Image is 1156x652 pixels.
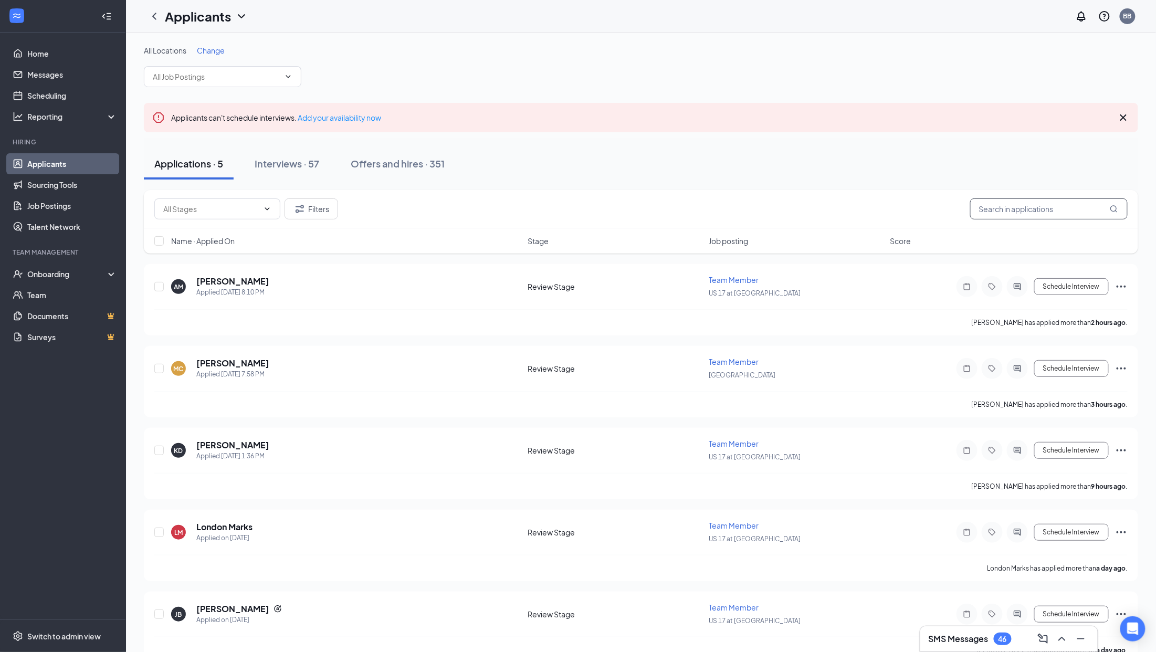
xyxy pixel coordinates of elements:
[961,610,973,618] svg: Note
[986,446,999,455] svg: Tag
[1037,633,1049,645] svg: ComposeMessage
[27,174,117,195] a: Sourcing Tools
[1115,362,1128,375] svg: Ellipses
[196,533,253,543] div: Applied on [DATE]
[528,236,549,246] span: Stage
[1011,528,1024,537] svg: ActiveChat
[1075,10,1088,23] svg: Notifications
[196,615,282,625] div: Applied on [DATE]
[1035,630,1052,647] button: ComposeMessage
[987,564,1128,573] p: London Marks has applied more than .
[528,281,703,292] div: Review Stage
[986,364,999,373] svg: Tag
[1011,610,1024,618] svg: ActiveChat
[1073,630,1089,647] button: Minimize
[152,111,165,124] svg: Error
[1011,282,1024,291] svg: ActiveChat
[709,439,759,448] span: Team Member
[274,605,282,613] svg: Reapply
[196,439,269,451] h5: [PERSON_NAME]
[101,11,112,22] svg: Collapse
[196,451,269,461] div: Applied [DATE] 1:36 PM
[709,371,776,379] span: [GEOGRAPHIC_DATA]
[709,603,759,612] span: Team Member
[171,236,235,246] span: Name · Applied On
[27,43,117,64] a: Home
[970,198,1128,219] input: Search in applications
[163,203,259,215] input: All Stages
[13,248,115,257] div: Team Management
[1110,205,1118,213] svg: MagnifyingGlass
[709,289,801,297] span: US 17 at [GEOGRAPHIC_DATA]
[174,528,183,537] div: LM
[13,269,23,279] svg: UserCheck
[196,276,269,287] h5: [PERSON_NAME]
[263,205,271,213] svg: ChevronDown
[961,364,973,373] svg: Note
[1117,111,1130,124] svg: Cross
[1115,608,1128,621] svg: Ellipses
[153,71,280,82] input: All Job Postings
[1091,319,1126,327] b: 2 hours ago
[709,275,759,285] span: Team Member
[13,631,23,642] svg: Settings
[709,357,759,366] span: Team Member
[528,363,703,374] div: Review Stage
[175,610,182,619] div: JB
[148,10,161,23] svg: ChevronLeft
[709,453,801,461] span: US 17 at [GEOGRAPHIC_DATA]
[1034,278,1109,295] button: Schedule Interview
[197,46,225,55] span: Change
[709,535,801,543] span: US 17 at [GEOGRAPHIC_DATA]
[196,369,269,380] div: Applied [DATE] 7:58 PM
[285,198,338,219] button: Filter Filters
[284,72,292,81] svg: ChevronDown
[986,610,999,618] svg: Tag
[1056,633,1068,645] svg: ChevronUp
[27,269,108,279] div: Onboarding
[196,603,269,615] h5: [PERSON_NAME]
[1011,364,1024,373] svg: ActiveChat
[1034,360,1109,377] button: Schedule Interview
[27,285,117,306] a: Team
[255,157,319,170] div: Interviews · 57
[1075,633,1087,645] svg: Minimize
[1034,442,1109,459] button: Schedule Interview
[174,446,183,455] div: KD
[27,195,117,216] a: Job Postings
[27,64,117,85] a: Messages
[999,635,1007,644] div: 46
[972,318,1128,327] p: [PERSON_NAME] has applied more than .
[1091,401,1126,408] b: 3 hours ago
[1115,444,1128,457] svg: Ellipses
[972,400,1128,409] p: [PERSON_NAME] has applied more than .
[1097,564,1126,572] b: a day ago
[27,153,117,174] a: Applicants
[986,528,999,537] svg: Tag
[13,111,23,122] svg: Analysis
[528,527,703,538] div: Review Stage
[27,631,101,642] div: Switch to admin view
[890,236,911,246] span: Score
[1034,606,1109,623] button: Schedule Interview
[196,287,269,298] div: Applied [DATE] 8:10 PM
[961,446,973,455] svg: Note
[528,609,703,619] div: Review Stage
[972,482,1128,491] p: [PERSON_NAME] has applied more than .
[351,157,445,170] div: Offers and hires · 351
[27,327,117,348] a: SurveysCrown
[1011,446,1024,455] svg: ActiveChat
[27,85,117,106] a: Scheduling
[27,111,118,122] div: Reporting
[165,7,231,25] h1: Applicants
[144,46,186,55] span: All Locations
[1034,524,1109,541] button: Schedule Interview
[1054,630,1070,647] button: ChevronUp
[174,282,183,291] div: AM
[298,113,381,122] a: Add your availability now
[709,521,759,530] span: Team Member
[293,203,306,215] svg: Filter
[196,357,269,369] h5: [PERSON_NAME]
[929,633,989,645] h3: SMS Messages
